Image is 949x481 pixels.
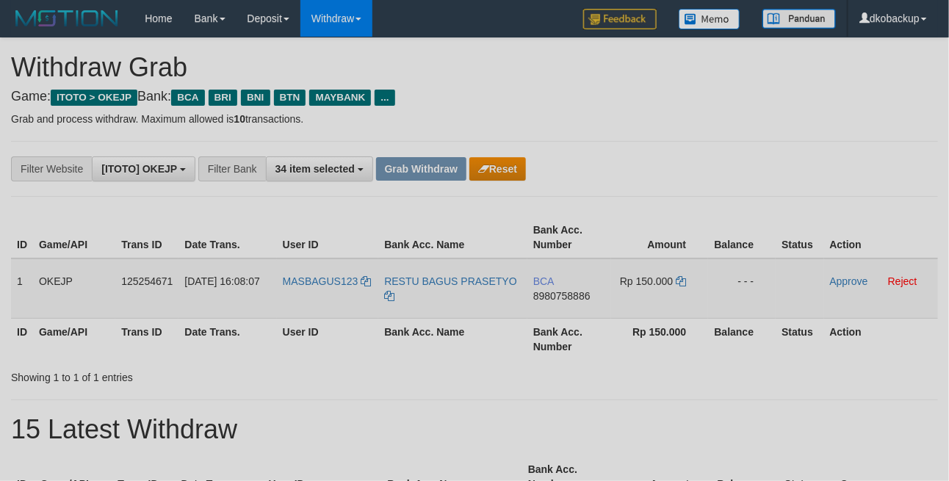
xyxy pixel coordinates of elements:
[171,90,204,106] span: BCA
[92,156,195,181] button: [ITOTO] OKEJP
[11,258,33,319] td: 1
[277,217,379,258] th: User ID
[533,275,554,287] span: BCA
[121,275,173,287] span: 125254671
[620,275,673,287] span: Rp 150.000
[378,318,527,360] th: Bank Acc. Name
[469,157,526,181] button: Reset
[33,258,115,319] td: OKEJP
[241,90,270,106] span: BNI
[283,275,358,287] span: MASBAGUS123
[384,275,516,302] a: RESTU BAGUS PRASETYO
[830,275,868,287] a: Approve
[11,415,938,444] h1: 15 Latest Withdraw
[33,217,115,258] th: Game/API
[583,9,657,29] img: Feedback.jpg
[11,90,938,104] h4: Game: Bank:
[277,318,379,360] th: User ID
[375,90,394,106] span: ...
[708,318,776,360] th: Balance
[527,318,611,360] th: Bank Acc. Number
[11,53,938,82] h1: Withdraw Grab
[708,217,776,258] th: Balance
[11,217,33,258] th: ID
[11,112,938,126] p: Grab and process withdraw. Maximum allowed is transactions.
[266,156,373,181] button: 34 item selected
[33,318,115,360] th: Game/API
[11,7,123,29] img: MOTION_logo.png
[376,157,466,181] button: Grab Withdraw
[283,275,372,287] a: MASBAGUS123
[178,318,276,360] th: Date Trans.
[762,9,836,29] img: panduan.png
[11,318,33,360] th: ID
[178,217,276,258] th: Date Trans.
[115,318,178,360] th: Trans ID
[776,217,823,258] th: Status
[824,318,938,360] th: Action
[708,258,776,319] td: - - -
[888,275,917,287] a: Reject
[533,290,591,302] span: Copy 8980758886 to clipboard
[824,217,938,258] th: Action
[101,163,177,175] span: [ITOTO] OKEJP
[51,90,137,106] span: ITOTO > OKEJP
[275,163,355,175] span: 34 item selected
[184,275,259,287] span: [DATE] 16:08:07
[309,90,371,106] span: MAYBANK
[274,90,306,106] span: BTN
[11,156,92,181] div: Filter Website
[776,318,823,360] th: Status
[679,9,740,29] img: Button%20Memo.svg
[11,364,384,385] div: Showing 1 to 1 of 1 entries
[611,217,709,258] th: Amount
[527,217,611,258] th: Bank Acc. Number
[611,318,709,360] th: Rp 150.000
[209,90,237,106] span: BRI
[378,217,527,258] th: Bank Acc. Name
[198,156,266,181] div: Filter Bank
[115,217,178,258] th: Trans ID
[676,275,686,287] a: Copy 150000 to clipboard
[234,113,245,125] strong: 10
